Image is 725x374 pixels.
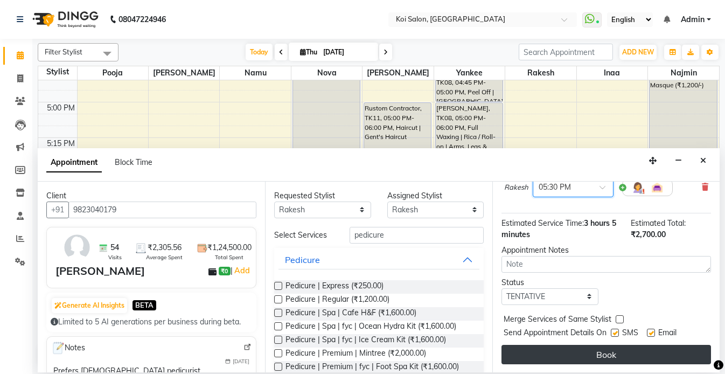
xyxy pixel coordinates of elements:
button: +91 [46,202,69,218]
span: Notes [51,341,85,355]
span: [PERSON_NAME] [149,66,219,80]
span: Estimated Total: [631,218,686,228]
button: ADD NEW [619,45,657,60]
span: Pooja [78,66,148,80]
div: Select Services [266,230,341,241]
div: Client [46,190,256,202]
div: Pedicure [285,253,320,266]
span: Pedicure | Regular (₹1,200.00) [285,294,389,307]
input: Search by service name [350,227,484,244]
div: 5:00 PM [45,102,77,114]
button: Pedicure [278,250,479,269]
div: Limited to 5 AI generations per business during beta. [51,316,252,328]
span: Inaa [577,66,647,80]
span: Pedicure | Spa | fyc | Ice Cream Kit (₹1,600.00) [285,334,446,348]
span: ₹2,305.56 [148,242,182,253]
span: Today [246,44,273,60]
span: 54 [110,242,119,253]
span: Total Spent [215,253,243,261]
span: Pedicure | Premium | Mintree (₹2,000.00) [285,348,426,361]
img: avatar [61,232,93,263]
span: ₹1,24,500.00 [207,242,252,253]
span: Nova [291,66,362,80]
span: ADD NEW [622,48,654,56]
span: ₹0 [219,267,230,275]
img: Hairdresser.png [631,181,644,194]
input: Search Appointment [519,44,613,60]
div: Rustom Contractor, TK11, 05:00 PM-06:00 PM, Haircut | Gent's Haircut [364,103,431,244]
span: Rakesh [504,182,528,193]
div: 5:15 PM [45,138,77,149]
span: Average Spent [146,253,183,261]
div: [PERSON_NAME], TK08, 04:45 PM-05:00 PM, Peel Off | [GEOGRAPHIC_DATA] [436,67,503,101]
span: Send Appointment Details On [504,327,607,341]
span: Visits [108,253,122,261]
span: Rakesh [505,66,576,80]
span: Namu [220,66,290,80]
span: Najmin [648,66,719,80]
div: Requested Stylist [274,190,371,202]
span: SMS [622,327,638,341]
span: Merge Services of Same Stylist [504,314,611,327]
span: Pedicure | Express (₹250.00) [285,280,384,294]
span: [DATE] [233,357,249,365]
span: Estimated Service Time: [501,218,584,228]
div: Stylist [38,66,77,78]
span: Yankee [434,66,505,80]
input: Search by Name/Mobile/Email/Code [68,202,256,218]
img: logo [27,4,101,34]
button: Generate AI Insights [52,298,127,313]
b: 08047224946 [118,4,166,34]
div: [PERSON_NAME], TK08, 05:00 PM-06:00 PM, Full Waxing | Rica / Roll-on | Arms, Legs & Underarms [436,103,503,244]
span: Block Time [115,157,152,167]
div: Appointment Notes [501,245,711,256]
span: Pedicure | Spa | fyc | Ocean Hydra Kit (₹1,600.00) [285,321,456,334]
span: ₹2,700.00 [631,230,666,239]
span: Appointment [46,153,102,172]
span: Admin [681,14,705,25]
input: 2025-09-04 [320,44,374,60]
div: Assigned Stylist [387,190,484,202]
div: Status [501,277,598,288]
span: Pedicure | Spa | Cafe H&F (₹1,600.00) [285,307,416,321]
span: Filter Stylist [45,47,82,56]
span: Thu [297,48,320,56]
span: BETA [133,300,156,310]
span: 3 hours 5 minutes [501,218,616,239]
span: Email [658,327,677,341]
div: [PERSON_NAME] [55,263,145,279]
span: | [231,264,252,277]
span: [PERSON_NAME] [362,66,433,80]
a: Add [233,264,252,277]
button: Close [695,153,711,169]
div: Nitin | [PERSON_NAME] Husband, TK15, 04:30 PM-06:00 PM, Facial | Regular | Richfeel [293,32,360,244]
button: Book [501,345,711,364]
img: Interior.png [651,181,664,194]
